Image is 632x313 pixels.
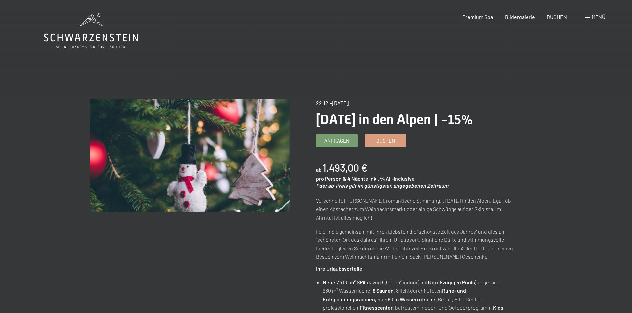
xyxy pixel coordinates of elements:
[323,162,367,174] b: 1.493,00 €
[316,175,346,182] span: pro Person &
[316,265,362,272] strong: Ihre Urlaubsvorteile
[388,296,435,302] strong: 60 m Wasserrutsche
[347,175,368,182] span: 4 Nächte
[505,14,535,20] a: Bildergalerie
[316,227,516,261] p: Feiern Sie gemeinsam mit Ihren Liebsten die "schönste Zeit des Jahres" und dies am "schönsten Ort...
[428,279,475,285] strong: 6 großzügigen Pools
[316,166,322,173] span: ab
[316,134,357,147] a: Anfragen
[369,175,415,182] span: inkl. ¾ All-Inclusive
[323,279,366,285] strong: Neue 7.700 m² SPA
[462,14,493,20] a: Premium Spa
[360,304,393,311] strong: Fitnesscenter
[373,287,394,294] strong: 8 Saunen
[316,196,516,222] p: Verschneite [PERSON_NAME], romantische Stimmung… [DATE] in den Alpen. Egal, ob einen Abstecher zu...
[324,137,349,144] span: Anfragen
[376,137,395,144] span: Buchen
[90,99,290,212] img: Weihnachten in den Alpen | -15%
[316,112,473,127] span: [DATE] in den Alpen | -15%
[323,287,466,302] strong: Ruhe- und Entspannungsräumen,
[365,134,406,147] a: Buchen
[316,183,448,189] em: * der ab-Preis gilt im günstigsten angegebenen Zeitraum
[592,14,605,20] span: Menü
[547,14,567,20] a: BUCHEN
[316,100,349,106] span: 22.12.–[DATE]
